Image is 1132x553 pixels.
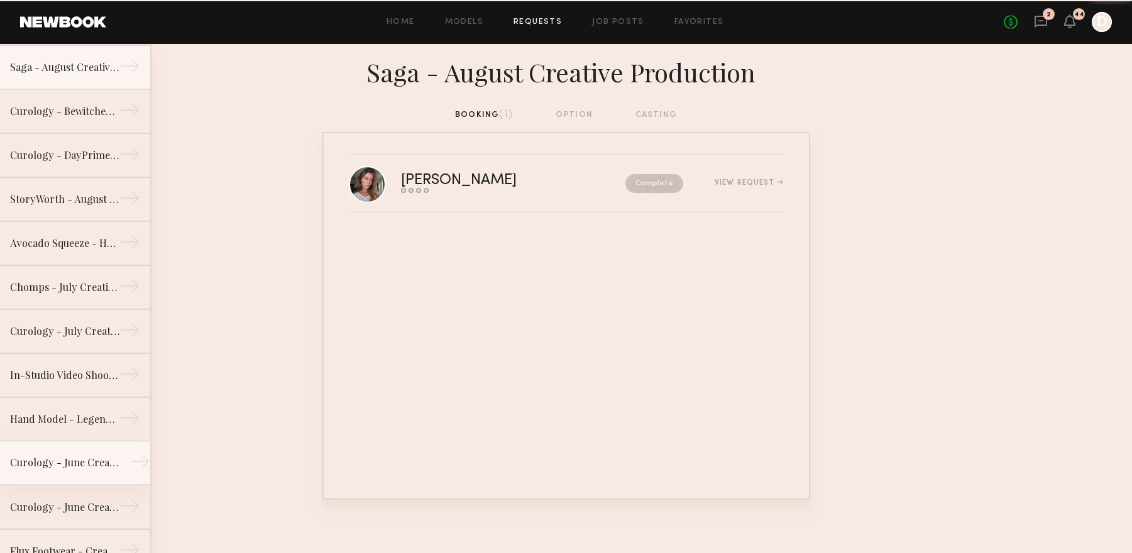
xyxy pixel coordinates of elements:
div: → [119,56,140,81]
div: → [119,364,140,389]
a: Requests [514,18,562,26]
div: Saga - August Creative Production [10,60,119,75]
div: → [119,408,140,433]
div: → [119,232,140,257]
div: → [119,188,140,213]
div: → [119,320,140,345]
div: Curology - July Creative Production [10,324,119,339]
div: Curology - Bewitched Patches [10,104,119,119]
div: In-Studio Video Shoot for Running Shoes [10,368,119,383]
a: 2 [1034,14,1048,30]
div: Avocado Squeeze - Hand Model [10,236,119,251]
div: Curology - June Creative Production (Clear Skin) [10,500,119,515]
div: → [119,100,140,125]
div: Curology - June Creative Production (Body Acne / Blemishes) [10,455,119,470]
div: → [119,144,140,169]
a: Home [387,18,415,26]
div: [PERSON_NAME] [401,173,571,188]
div: 2 [1047,11,1051,18]
a: D [1092,12,1112,32]
div: → [119,496,140,521]
div: 44 [1074,11,1084,18]
div: → [129,451,150,476]
div: Curology - DayPrime RX [10,148,119,163]
a: Favorites [674,18,724,26]
div: Chomps - July Creative Production [10,280,119,295]
div: → [119,276,140,301]
div: StoryWorth - August Creative Production [10,192,119,207]
a: [PERSON_NAME]CompleteView Request [349,155,784,213]
div: Hand Model - Legendary Foods - May Creative Video Production [10,412,119,427]
div: Saga - August Creative Production [322,54,810,88]
nb-request-status: Complete [625,174,683,193]
a: Models [445,18,483,26]
div: View Request [715,179,783,187]
a: Job Posts [592,18,644,26]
